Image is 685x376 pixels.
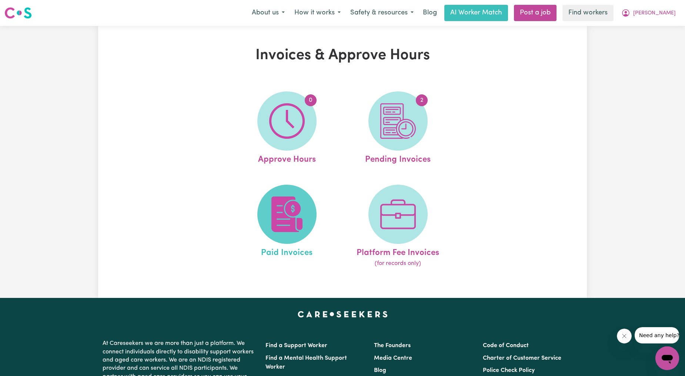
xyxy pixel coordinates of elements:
[374,343,411,349] a: The Founders
[483,343,529,349] a: Code of Conduct
[265,355,347,370] a: Find a Mental Health Support Worker
[345,185,451,268] a: Platform Fee Invoices(for records only)
[617,329,632,343] iframe: Close message
[4,6,32,20] img: Careseekers logo
[345,91,451,166] a: Pending Invoices
[416,94,428,106] span: 2
[483,355,561,361] a: Charter of Customer Service
[562,5,614,21] a: Find workers
[234,185,340,268] a: Paid Invoices
[655,346,679,370] iframe: Button to launch messaging window
[234,91,340,166] a: Approve Hours
[357,244,439,259] span: Platform Fee Invoices
[444,5,508,21] a: AI Worker Match
[258,151,316,166] span: Approve Hours
[483,367,535,373] a: Police Check Policy
[298,311,388,317] a: Careseekers home page
[635,327,679,343] iframe: Message from company
[4,5,45,11] span: Need any help?
[365,151,431,166] span: Pending Invoices
[374,367,386,373] a: Blog
[616,5,681,21] button: My Account
[375,259,421,268] span: (for records only)
[418,5,441,21] a: Blog
[633,9,676,17] span: [PERSON_NAME]
[184,47,501,64] h1: Invoices & Approve Hours
[374,355,412,361] a: Media Centre
[261,244,313,259] span: Paid Invoices
[4,4,32,21] a: Careseekers logo
[265,343,327,349] a: Find a Support Worker
[247,5,290,21] button: About us
[514,5,557,21] a: Post a job
[305,94,317,106] span: 0
[290,5,345,21] button: How it works
[345,5,418,21] button: Safety & resources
